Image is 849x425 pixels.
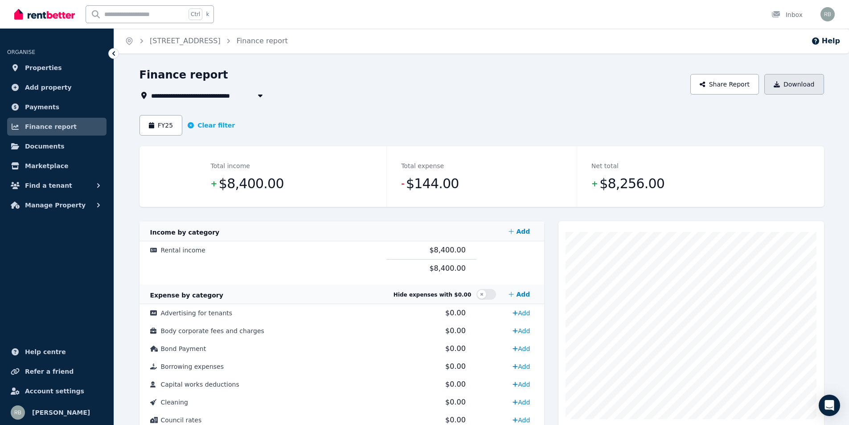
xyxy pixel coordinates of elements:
span: Hide expenses with $0.00 [394,292,471,298]
span: Account settings [25,386,84,396]
a: Help centre [7,343,107,361]
a: Add [509,377,533,392]
button: FY25 [139,115,183,136]
a: Documents [7,137,107,155]
span: + [591,177,598,190]
span: Help centre [25,347,66,357]
button: Find a tenant [7,177,107,194]
span: $8,256.00 [599,175,664,193]
button: Share Report [690,74,759,95]
h1: Finance report [139,68,228,82]
a: Marketplace [7,157,107,175]
img: RentBetter [14,8,75,21]
span: $0.00 [445,380,466,388]
a: Add [509,324,533,338]
span: Capital works deductions [161,381,239,388]
a: Properties [7,59,107,77]
span: Bond Payment [161,345,206,352]
dt: Net total [591,161,619,171]
span: $0.00 [445,309,466,317]
a: Add property [7,78,107,96]
span: ORGANISE [7,49,35,55]
span: Body corporate fees and charges [161,327,264,334]
span: Add property [25,82,72,93]
span: $0.00 [445,344,466,353]
button: Download [764,74,824,95]
a: Add [509,306,533,320]
div: Inbox [771,10,803,19]
span: Borrowing expenses [161,363,224,370]
a: Payments [7,98,107,116]
span: - [401,177,404,190]
span: Manage Property [25,200,86,210]
a: Add [509,359,533,374]
a: Add [505,223,533,240]
span: Properties [25,62,62,73]
a: Add [509,395,533,409]
a: Finance report [7,118,107,136]
span: Payments [25,102,59,112]
button: Help [811,36,840,46]
dt: Total expense [401,161,444,171]
span: Council rates [161,417,202,424]
span: $8,400.00 [429,246,465,254]
span: Finance report [25,121,77,132]
span: $0.00 [445,398,466,406]
span: Rental income [161,247,205,254]
span: Refer a friend [25,366,74,377]
span: $0.00 [445,326,466,335]
img: Raghav Baleedpalli [820,7,835,21]
span: $8,400.00 [219,175,284,193]
span: Advertising for tenants [161,309,233,317]
dt: Total income [211,161,250,171]
span: Expense by category [150,292,223,299]
a: Refer a friend [7,363,107,380]
a: Add [509,342,533,356]
span: Ctrl [189,8,202,20]
nav: Breadcrumb [114,29,299,54]
a: Finance report [237,37,288,45]
span: [PERSON_NAME] [32,407,90,418]
span: Marketplace [25,161,68,171]
span: $0.00 [445,362,466,371]
span: Documents [25,141,65,152]
span: $0.00 [445,416,466,424]
button: Manage Property [7,196,107,214]
img: Raghav Baleedpalli [11,405,25,420]
span: $8,400.00 [429,264,465,272]
a: [STREET_ADDRESS] [150,37,221,45]
a: Account settings [7,382,107,400]
span: Income by category [150,229,220,236]
span: + [211,177,217,190]
span: $144.00 [406,175,459,193]
a: Add [505,285,533,303]
span: Find a tenant [25,180,72,191]
span: k [206,11,209,18]
span: Cleaning [161,399,188,406]
div: Open Intercom Messenger [819,395,840,416]
button: Clear filter [188,121,235,130]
